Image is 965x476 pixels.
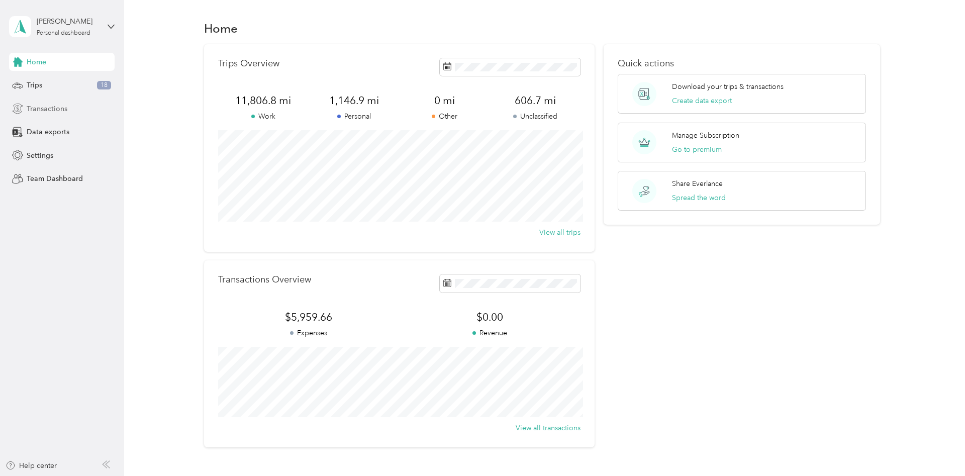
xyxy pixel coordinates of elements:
[27,127,69,137] span: Data exports
[672,81,784,92] p: Download your trips & transactions
[6,460,57,471] button: Help center
[37,30,90,36] div: Personal dashboard
[539,227,581,238] button: View all trips
[399,328,581,338] p: Revenue
[490,111,581,122] p: Unclassified
[309,93,399,108] span: 1,146.9 mi
[490,93,581,108] span: 606.7 mi
[218,111,309,122] p: Work
[218,274,311,285] p: Transactions Overview
[37,16,100,27] div: [PERSON_NAME]
[218,93,309,108] span: 11,806.8 mi
[909,420,965,476] iframe: Everlance-gr Chat Button Frame
[618,58,866,69] p: Quick actions
[218,328,400,338] p: Expenses
[399,310,581,324] span: $0.00
[218,310,400,324] span: $5,959.66
[27,150,53,161] span: Settings
[27,57,46,67] span: Home
[27,173,83,184] span: Team Dashboard
[27,104,67,114] span: Transactions
[672,178,723,189] p: Share Everlance
[672,96,732,106] button: Create data export
[672,144,722,155] button: Go to premium
[27,80,42,90] span: Trips
[97,81,111,90] span: 18
[399,93,490,108] span: 0 mi
[672,130,739,141] p: Manage Subscription
[309,111,399,122] p: Personal
[204,23,238,34] h1: Home
[672,193,726,203] button: Spread the word
[218,58,279,69] p: Trips Overview
[516,423,581,433] button: View all transactions
[399,111,490,122] p: Other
